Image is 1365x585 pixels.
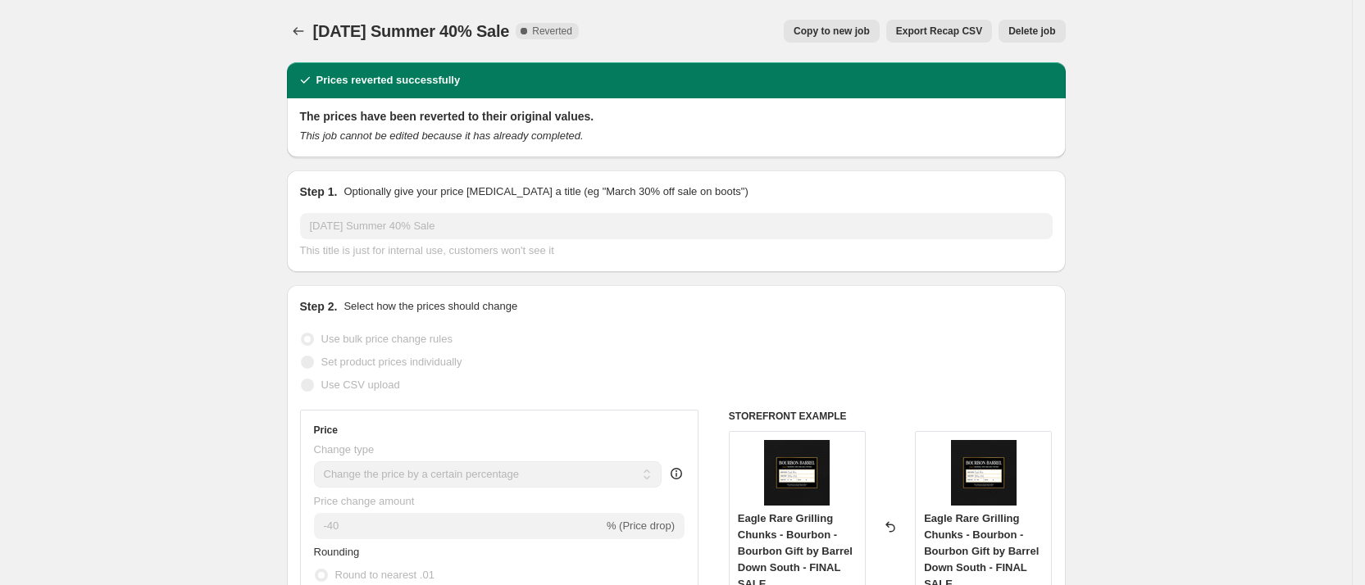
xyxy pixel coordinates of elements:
p: Optionally give your price [MEDICAL_DATA] a title (eg "March 30% off sale on boots") [344,184,748,200]
button: Copy to new job [784,20,880,43]
span: Rounding [314,546,360,558]
h6: STOREFRONT EXAMPLE [729,410,1053,423]
h2: The prices have been reverted to their original values. [300,108,1053,125]
input: 30% off holiday sale [300,213,1053,239]
img: 0ef5b72b7557467f3ac64ff03d74551936a18655f9f68ec957c3e433e1dee384_80x.jpg [764,440,830,506]
span: Set product prices individually [321,356,462,368]
h3: Price [314,424,338,437]
img: 0ef5b72b7557467f3ac64ff03d74551936a18655f9f68ec957c3e433e1dee384_80x.jpg [951,440,1017,506]
input: -15 [314,513,603,539]
span: % (Price drop) [607,519,675,532]
span: Copy to new job [794,25,870,38]
span: Export Recap CSV [896,25,982,38]
p: Select how the prices should change [344,298,517,315]
h2: Step 2. [300,298,338,315]
h2: Prices reverted successfully [316,72,461,88]
button: Delete job [999,20,1065,43]
button: Export Recap CSV [886,20,992,43]
div: help [668,465,685,482]
i: This job cannot be edited because it has already completed. [300,129,584,142]
span: This title is just for internal use, customers won't see it [300,244,554,256]
h2: Step 1. [300,184,338,200]
span: [DATE] Summer 40% Sale [313,22,510,40]
span: Delete job [1008,25,1055,38]
span: Change type [314,443,375,456]
span: Price change amount [314,495,415,507]
span: Use CSV upload [321,379,400,391]
button: Price change jobs [287,20,310,43]
span: Reverted [532,25,572,38]
span: Round to nearest .01 [335,569,435,581]
span: Use bulk price change rules [321,333,453,345]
